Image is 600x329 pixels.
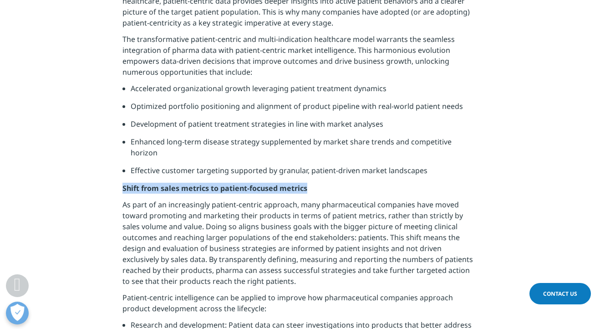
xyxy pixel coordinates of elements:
li: Effective customer targeting supported by granular, patient-driven market landscapes [131,165,478,183]
p: As part of an increasingly patient-centric approach, many pharmaceutical companies have moved tow... [122,199,478,292]
strong: Shift from sales metrics to patient-focused metrics [122,183,307,193]
li: Development of patient treatment strategies in line with market analyses [131,118,478,136]
a: Contact Us [529,283,591,304]
li: Optimized portfolio positioning and alignment of product pipeline with real-world patient needs [131,101,478,118]
li: Enhanced long-term disease strategy supplemented by market share trends and competitive horizon [131,136,478,165]
button: Open Preferences [6,302,29,324]
p: Patient-centric intelligence can be applied to improve how pharmaceutical companies approach prod... [122,292,478,319]
span: Contact Us [543,290,577,298]
li: Accelerated organizational growth leveraging patient treatment dynamics [131,83,478,101]
p: The transformative patient-centric and multi-indication healthcare model warrants the seamless in... [122,34,478,83]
